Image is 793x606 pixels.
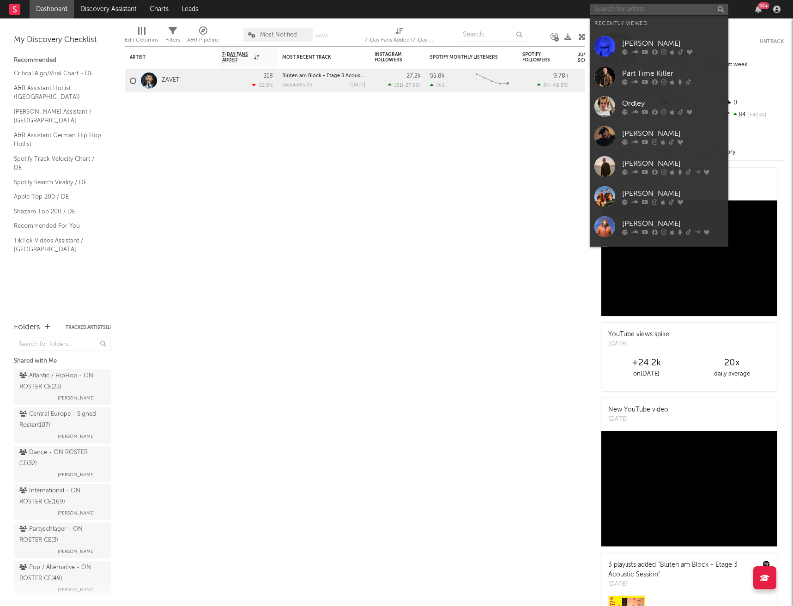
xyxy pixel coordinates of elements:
span: -27.9 % [403,83,419,88]
div: [PERSON_NAME] [622,218,724,229]
div: 99 + [758,2,769,9]
div: Atlantic / HipHop - ON ROSTER CE ( 23 ) [19,370,103,393]
div: daily average [689,369,775,380]
div: Recommended [14,55,111,66]
a: A&R Assistant Hotlist ([GEOGRAPHIC_DATA]) [14,83,102,102]
div: Folders [14,322,40,333]
a: [PERSON_NAME] [590,31,728,61]
a: Blüten am Block - Etage 3 Acoustic Session [282,73,386,79]
div: 3 playlists added [608,560,756,580]
div: [DATE] [608,415,668,424]
div: 7-Day Fans Added (7-Day Fans Added) [364,23,434,50]
span: 181 [394,83,402,88]
svg: Chart title [472,69,513,92]
div: -12.9 % [252,82,273,88]
a: [PERSON_NAME] [590,212,728,242]
div: Spotify Monthly Listeners [430,55,499,60]
div: 55.8k [430,73,445,79]
div: Shared with Me [14,356,111,367]
button: 99+ [755,6,762,13]
div: A&R Pipeline [187,23,219,50]
div: YouTube views spike [608,330,669,339]
div: 27.2k [406,73,421,79]
input: Search for folders... [14,338,111,351]
div: ( ) [537,82,569,88]
div: 353 [430,83,444,89]
div: Dance - ON ROSTER CE ( 32 ) [19,447,103,469]
a: VJ [590,242,728,272]
div: 84 [722,109,784,121]
a: [PERSON_NAME] [590,182,728,212]
div: 0 [722,97,784,109]
div: [DATE] [608,339,669,349]
div: Pop / Alternative - ON ROSTER CE ( 49 ) [19,562,103,584]
a: Apple Top 200 / DE [14,192,102,202]
a: Pop / Alternative - ON ROSTER CE(49)[PERSON_NAME] [14,561,111,597]
a: Ordley [590,91,728,121]
a: International - ON ROSTER CE(169)[PERSON_NAME] [14,484,111,520]
div: [PERSON_NAME] [622,158,724,169]
a: [PERSON_NAME] Assistant / [GEOGRAPHIC_DATA] [14,107,102,126]
div: Central Europe - Signed Roster ( 107 ) [19,409,103,431]
div: Spotify Followers [522,52,555,63]
button: Untrack [760,37,784,46]
div: Part Time Killer [622,68,724,79]
div: Instagram Followers [375,52,407,63]
a: "Blüten am Block - Etage 3 Acoustic Session" [608,562,738,578]
div: Ordley [622,98,724,109]
a: Recommended For You [14,221,102,231]
a: A&R Assistant German Hip Hop Hotlist [14,130,102,149]
span: [PERSON_NAME] [58,508,95,519]
div: 73.1 [578,75,615,86]
div: International - ON ROSTER CE ( 169 ) [19,485,103,508]
span: Most Notified [260,32,297,38]
span: [PERSON_NAME] [58,546,95,557]
a: TikTok Videos Assistant / [GEOGRAPHIC_DATA] [14,236,102,255]
a: [PERSON_NAME] [590,121,728,151]
div: 9.78k [553,73,569,79]
div: Most Recent Track [282,55,351,60]
a: Partyschlager - ON ROSTER CE(3)[PERSON_NAME] [14,522,111,558]
input: Search for artists [590,4,728,15]
span: [PERSON_NAME] [58,469,95,480]
span: -48.5 % [551,83,567,88]
span: 7-Day Fans Added [222,52,252,63]
div: A&R Pipeline [187,35,219,46]
div: [DATE] [350,83,365,88]
a: ZAVET [162,77,180,85]
div: 20 x [689,358,775,369]
span: 34 [543,83,549,88]
div: My Discovery Checklist [14,35,111,46]
button: Tracked Artists(1) [66,325,111,330]
div: [DATE] [608,580,756,589]
span: [PERSON_NAME] [58,393,95,404]
div: ( ) [388,82,421,88]
a: Central Europe - Signed Roster(107)[PERSON_NAME] [14,407,111,443]
div: Recently Viewed [594,18,724,29]
a: Atlantic / HipHop - ON ROSTER CE(23)[PERSON_NAME] [14,369,111,405]
span: [PERSON_NAME] [58,584,95,595]
div: Edit Columns [125,23,158,50]
div: Blüten am Block - Etage 3 Acoustic Session [282,73,365,79]
div: New YouTube video [608,405,668,415]
a: Shazam Top 200 / DE [14,206,102,217]
span: +425 % [746,113,766,118]
a: Part Time Killer [590,61,728,91]
div: +24.2k [604,358,689,369]
div: on [DATE] [604,369,689,380]
a: Critical Algo/Viral Chart - DE [14,68,102,79]
button: Save [316,33,328,38]
div: Filters [165,23,180,50]
div: popularity: 25 [282,83,312,88]
a: [PERSON_NAME] [590,151,728,182]
div: Partyschlager - ON ROSTER CE ( 3 ) [19,524,103,546]
div: 7-Day Fans Added (7-Day Fans Added) [364,35,434,46]
div: 318 [263,73,273,79]
div: [PERSON_NAME] [622,38,724,49]
div: Edit Columns [125,35,158,46]
a: Spotify Track Velocity Chart / DE [14,154,102,173]
input: Search... [458,28,527,42]
span: [PERSON_NAME] [58,431,95,442]
div: Jump Score [578,52,601,63]
div: Filters [165,35,180,46]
